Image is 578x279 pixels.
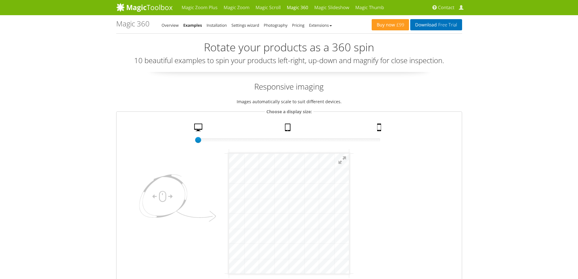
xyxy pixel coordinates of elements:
a: Mobile [375,124,385,134]
h1: Magic 360 [116,20,150,28]
a: Photography [264,22,287,28]
span: £99 [395,22,404,27]
a: Pricing [292,22,304,28]
img: MagicToolbox.com - Image tools for your website [116,3,173,12]
h2: Rotate your products as a 360 spin [116,41,462,53]
a: Settings wizard [232,22,259,28]
a: DownloadFree Trial [410,19,462,30]
span: Free Trial [437,22,457,27]
span: Contact [438,5,455,11]
a: Installation [207,22,227,28]
p: Images automatically scale to suit different devices. [116,98,462,105]
legend: Choose a display size: [265,108,313,115]
a: Tablet [282,124,295,134]
a: Desktop [192,124,206,134]
a: Extensions [309,22,332,28]
a: Overview [162,22,179,28]
a: Examples [183,22,202,28]
h2: Responsive imaging [116,81,462,92]
h3: 10 beautiful examples to spin your products left-right, up-down and magnify for close inspection. [116,56,462,64]
a: Buy now£99 [372,19,409,30]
